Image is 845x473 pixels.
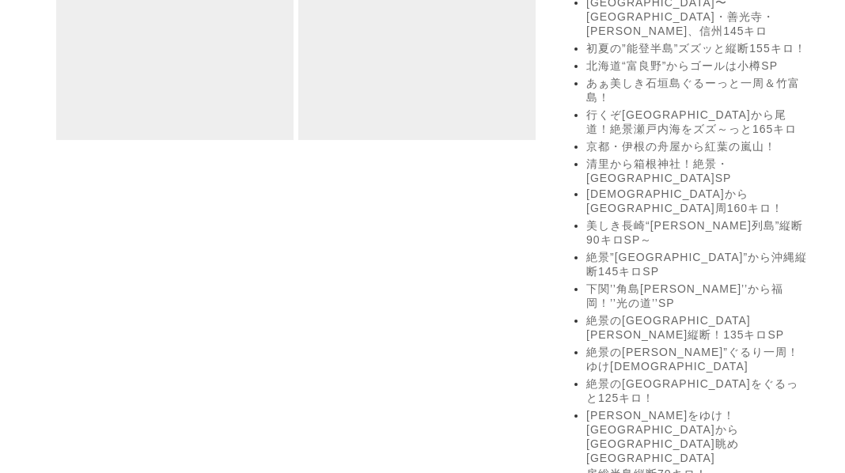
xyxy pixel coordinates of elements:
a: 絶景の[GEOGRAPHIC_DATA]をぐるっと125キロ！ [586,377,808,406]
a: 初夏の”能登半島”ズズッと縦断155キロ！ [586,42,808,56]
a: 絶景の[PERSON_NAME]”ぐるり一周！ゆけ[DEMOGRAPHIC_DATA] [586,346,808,374]
a: 京都・伊根の舟屋から紅葉の嵐山！ [586,140,808,154]
a: 絶景”[GEOGRAPHIC_DATA]”から沖縄縦断145キロSP [586,251,808,279]
a: 北海道“富良野”からゴールは小樽SP [586,59,808,74]
a: 下関’’角島[PERSON_NAME]’’から福岡！’’光の道’’SP [586,282,808,311]
a: 清里から箱根神社！絶景・[GEOGRAPHIC_DATA]SP [586,157,808,184]
a: 美しき長崎“[PERSON_NAME]列島”縦断90キロSP～ [586,219,808,248]
a: あぁ美しき石垣島ぐるーっと一周＆竹富島！ [586,77,808,105]
a: [DEMOGRAPHIC_DATA]から[GEOGRAPHIC_DATA]周160キロ！ [586,187,808,216]
a: 行くぞ[GEOGRAPHIC_DATA]から尾道！絶景瀬戸内海をズズ～っと165キロ [586,108,808,137]
a: 絶景の[GEOGRAPHIC_DATA][PERSON_NAME]縦断！135キロSP [586,314,808,342]
a: [PERSON_NAME]をゆけ！[GEOGRAPHIC_DATA]から[GEOGRAPHIC_DATA]眺め[GEOGRAPHIC_DATA] [586,409,808,464]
